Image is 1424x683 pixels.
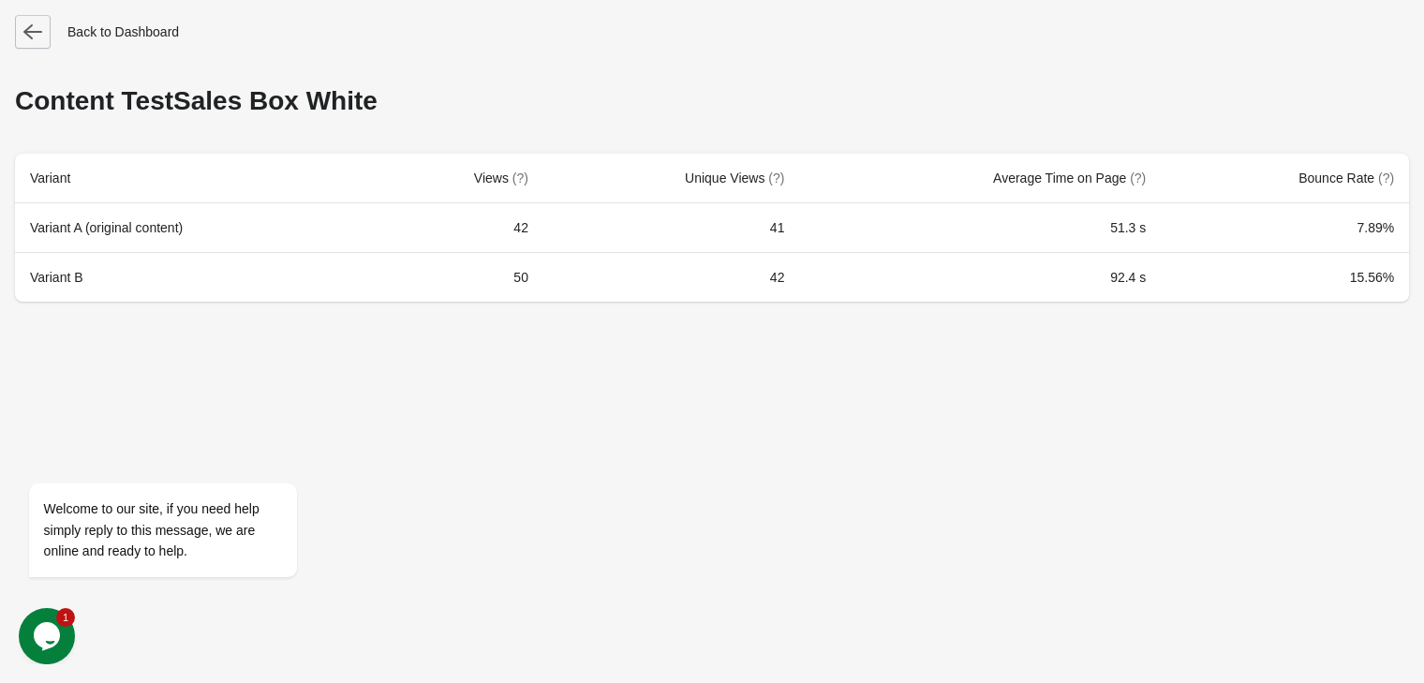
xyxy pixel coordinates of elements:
[15,203,377,252] th: Variant A (original content)
[768,171,784,186] span: (?)
[474,171,528,186] span: Views
[993,171,1146,186] span: Average Time on Page
[543,252,800,302] td: 42
[1130,171,1146,186] span: (?)
[377,203,543,252] td: 42
[799,252,1161,302] td: 92.4 s
[1161,203,1409,252] td: 7.89%
[1378,171,1394,186] span: (?)
[19,314,356,599] iframe: chat widget
[15,86,378,116] div: Content Test Sales Box White
[1161,252,1409,302] td: 15.56%
[15,15,179,49] div: Back to Dashboard
[15,252,377,302] th: Variant B
[1298,171,1394,186] span: Bounce Rate
[685,171,784,186] span: Unique Views
[543,203,800,252] td: 41
[377,252,543,302] td: 50
[799,203,1161,252] td: 51.3 s
[15,154,377,203] th: Variant
[512,171,528,186] span: (?)
[19,608,79,664] iframe: chat widget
